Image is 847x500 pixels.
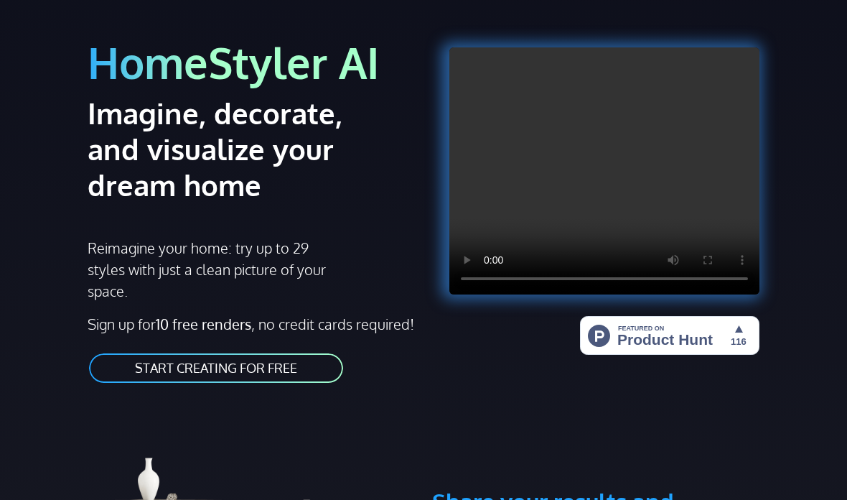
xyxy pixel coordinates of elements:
a: START CREATING FOR FREE [88,352,345,384]
img: HomeStyler AI - Interior Design Made Easy: One Click to Your Dream Home | Product Hunt [580,316,759,355]
h2: Imagine, decorate, and visualize your dream home [88,95,350,203]
p: Reimagine your home: try up to 29 styles with just a clean picture of your space. [88,237,333,302]
p: Sign up for , no credit cards required! [88,313,415,335]
strong: 10 free renders [156,315,251,333]
h1: HomeStyler AI [88,36,415,89]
